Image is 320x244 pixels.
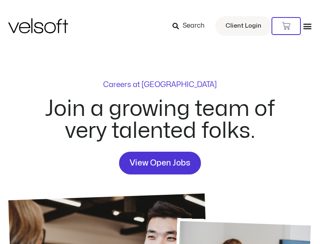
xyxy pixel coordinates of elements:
[303,22,312,30] div: Menu Toggle
[119,152,201,174] a: View Open Jobs
[35,98,285,142] h2: Join a growing team of very talented folks.
[103,81,217,89] p: Careers at [GEOGRAPHIC_DATA]
[8,18,68,33] img: Velsoft Training Materials
[172,19,210,33] a: Search
[183,21,205,31] span: Search
[215,16,271,36] a: Client Login
[225,21,261,31] span: Client Login
[130,157,190,170] span: View Open Jobs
